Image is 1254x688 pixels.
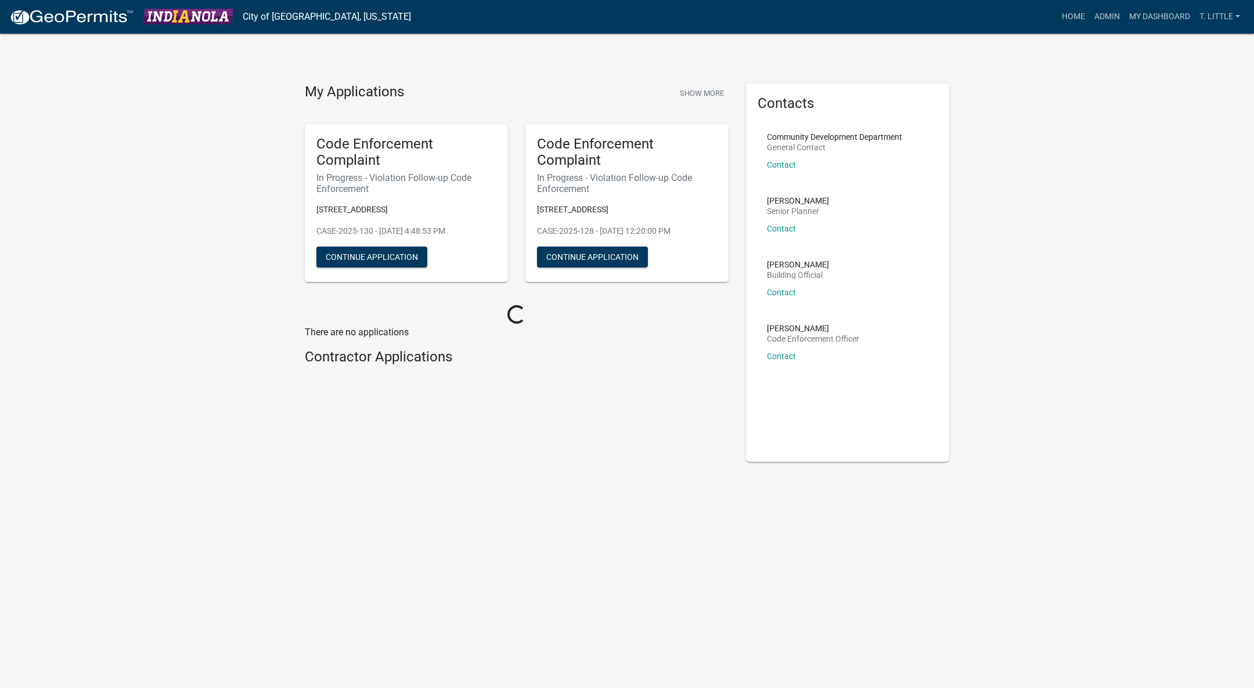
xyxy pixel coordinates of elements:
[316,136,496,169] h5: Code Enforcement Complaint
[767,288,796,297] a: Contact
[243,7,411,27] a: City of [GEOGRAPHIC_DATA], [US_STATE]
[316,204,496,216] p: [STREET_ADDRESS]
[537,204,717,216] p: [STREET_ADDRESS]
[767,197,829,205] p: [PERSON_NAME]
[1125,6,1195,28] a: My Dashboard
[316,225,496,237] p: CASE-2025-130 - [DATE] 4:48:53 PM
[758,95,938,112] h5: Contacts
[305,349,729,365] h4: Contractor Applications
[767,271,829,279] p: Building Official
[767,207,829,215] p: Senior Planner
[767,160,796,169] a: Contact
[537,136,717,169] h5: Code Enforcement Complaint
[767,224,796,233] a: Contact
[767,260,829,269] p: [PERSON_NAME]
[1090,6,1125,28] a: Admin
[767,133,902,141] p: Community Development Department
[316,172,496,194] h6: In Progress - Violation Follow-up Code Enforcement
[316,247,427,267] button: Continue Application
[767,352,796,361] a: Contact
[143,9,233,24] img: City of Indianola, Iowa
[305,325,729,339] p: There are no applications
[767,143,902,151] p: General Contact
[305,349,729,370] wm-workflow-list-section: Contractor Applications
[537,225,717,237] p: CASE-2025-128 - [DATE] 12:20:00 PM
[675,84,729,103] button: Show More
[767,335,859,343] p: Code Enforcement Officer
[767,324,859,332] p: [PERSON_NAME]
[537,247,648,267] button: Continue Application
[537,172,717,194] h6: In Progress - Violation Follow-up Code Enforcement
[1195,6,1245,28] a: T. Little
[305,84,404,101] h4: My Applications
[1057,6,1090,28] a: Home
